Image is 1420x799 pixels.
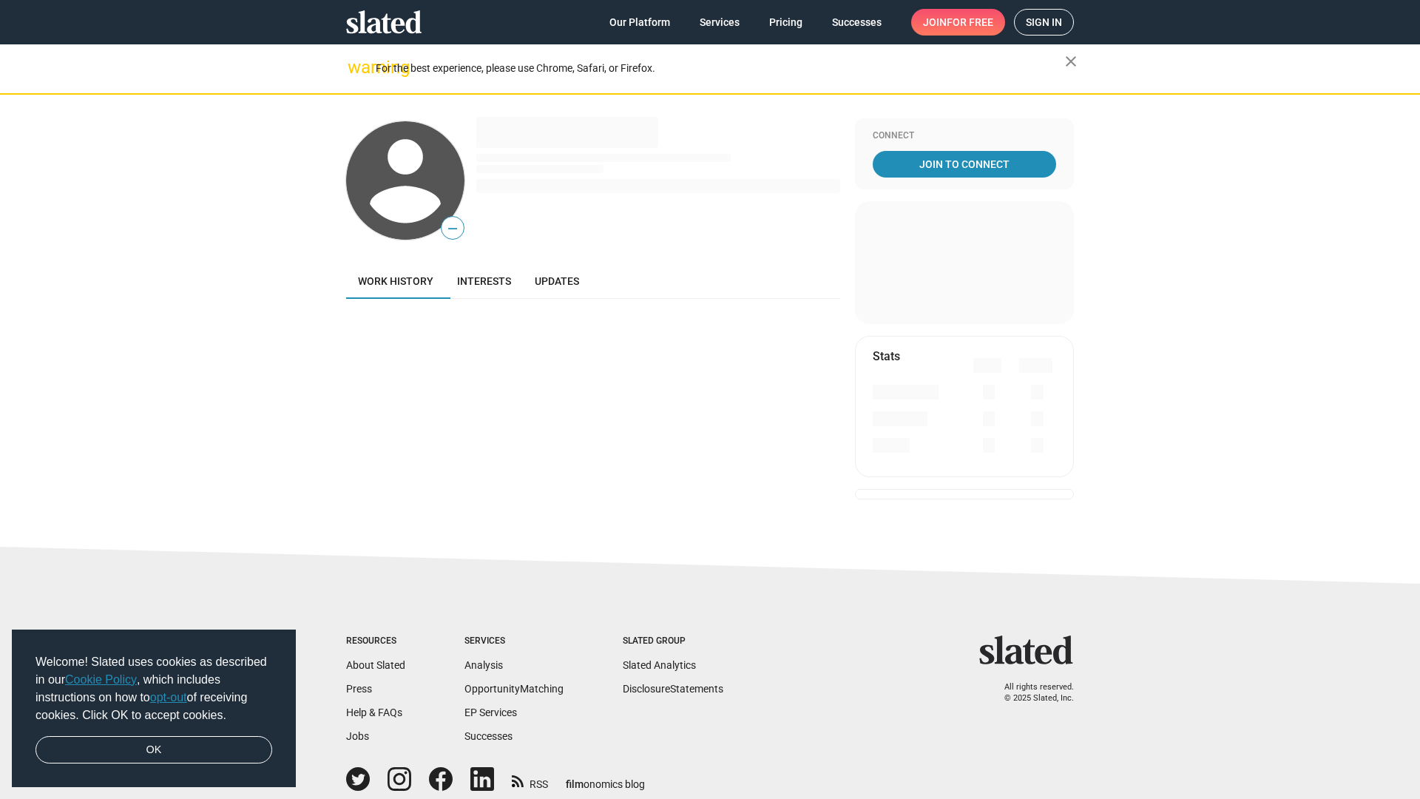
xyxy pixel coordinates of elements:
[535,275,579,287] span: Updates
[873,151,1056,178] a: Join To Connect
[464,683,564,695] a: OpportunityMatching
[523,263,591,299] a: Updates
[566,778,584,790] span: film
[348,58,365,76] mat-icon: warning
[757,9,814,36] a: Pricing
[35,736,272,764] a: dismiss cookie message
[623,659,696,671] a: Slated Analytics
[442,219,464,238] span: —
[358,275,433,287] span: Work history
[346,636,405,647] div: Resources
[464,636,564,647] div: Services
[346,730,369,742] a: Jobs
[376,58,1065,78] div: For the best experience, please use Chrome, Safari, or Firefox.
[1014,9,1074,36] a: Sign in
[346,707,402,718] a: Help & FAQs
[911,9,1005,36] a: Joinfor free
[346,659,405,671] a: About Slated
[445,263,523,299] a: Interests
[464,730,513,742] a: Successes
[873,130,1056,142] div: Connect
[700,9,740,36] span: Services
[566,766,645,792] a: filmonomics blog
[820,9,893,36] a: Successes
[512,769,548,792] a: RSS
[688,9,751,36] a: Services
[464,659,503,671] a: Analysis
[623,683,723,695] a: DisclosureStatements
[609,9,670,36] span: Our Platform
[598,9,682,36] a: Our Platform
[1026,10,1062,35] span: Sign in
[457,275,511,287] span: Interests
[832,9,882,36] span: Successes
[346,683,372,695] a: Press
[346,263,445,299] a: Work history
[35,653,272,724] span: Welcome! Slated uses cookies as described in our , which includes instructions on how to of recei...
[947,9,993,36] span: for free
[989,682,1074,704] p: All rights reserved. © 2025 Slated, Inc.
[623,636,723,647] div: Slated Group
[150,691,187,704] a: opt-out
[876,151,1053,178] span: Join To Connect
[769,9,802,36] span: Pricing
[464,707,517,718] a: EP Services
[923,9,993,36] span: Join
[1062,53,1080,70] mat-icon: close
[12,630,296,788] div: cookieconsent
[873,348,900,364] mat-card-title: Stats
[65,673,137,686] a: Cookie Policy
